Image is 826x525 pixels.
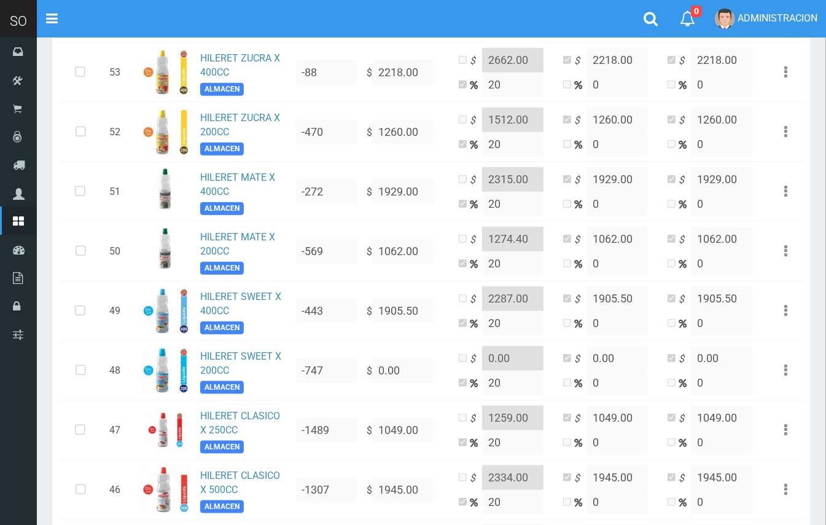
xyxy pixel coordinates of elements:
[362,221,454,281] td: $
[679,293,691,307] i: $
[104,102,136,162] td: 52
[362,102,454,162] td: $
[141,48,190,97] img: ...
[104,281,136,341] td: 49
[200,410,280,436] a: HILERET CLASICO X 250CC
[200,202,244,215] span: ALMACEN
[679,412,691,426] i: $
[362,341,454,400] td: $
[200,52,280,78] a: HILERET ZUCRA X 400CC
[200,322,244,334] span: ALMACEN
[679,352,691,366] i: $
[470,293,482,307] i: $
[362,162,454,221] td: $
[470,54,482,68] i: $
[362,400,454,460] td: $
[141,227,190,276] img: ...
[200,470,280,495] a: HILERET CLASICO X 500CC
[362,281,454,341] td: $
[715,9,735,29] img: User Image
[574,352,586,366] i: $
[470,412,482,426] i: $
[104,400,136,460] td: 47
[104,42,136,102] td: 53
[141,346,190,395] img: ...
[470,233,482,247] i: $
[104,221,136,281] td: 50
[104,460,136,519] td: 46
[200,381,244,394] span: ALMACEN
[470,114,482,128] i: $
[200,83,244,96] span: ALMACEN
[679,233,691,247] i: $
[574,114,586,128] i: $
[200,500,244,513] span: ALMACEN
[679,472,691,486] i: $
[141,167,190,216] img: ...
[200,112,280,138] a: HILERET ZUCRA X 200CC
[574,173,586,187] i: $
[574,233,586,247] i: $
[574,54,586,68] i: $
[679,114,691,128] i: $
[200,350,281,376] a: HILERET SWEET X 200CC
[470,352,482,366] i: $
[362,460,454,519] td: $
[141,108,190,157] img: ...
[470,472,482,486] i: $
[200,262,244,275] span: ALMACEN
[200,291,281,317] a: HILERET SWEET X 400CC
[200,172,275,197] a: HILERET MATE X 400CC
[141,286,190,336] img: ...
[470,173,482,187] i: $
[574,412,586,426] i: $
[104,162,136,221] td: 51
[200,231,275,257] a: HILERET MATE X 200CC
[679,173,691,187] i: $
[574,293,586,307] i: $
[141,465,190,515] img: ...
[362,42,454,102] td: $
[104,341,136,400] td: 48
[574,472,586,486] i: $
[679,54,691,68] i: $
[691,6,702,17] span: 0
[147,406,185,455] img: ...
[200,441,244,454] span: ALMACEN
[738,12,817,24] span: ADMINISTRACION
[200,143,244,156] span: ALMACEN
